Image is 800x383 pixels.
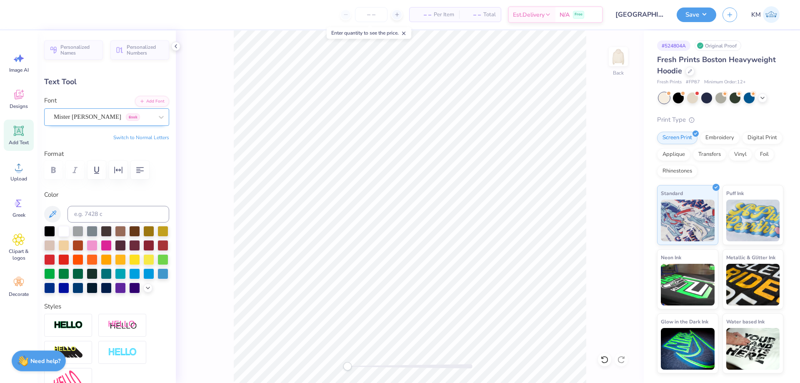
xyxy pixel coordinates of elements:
button: Personalized Numbers [110,40,169,60]
img: Back [610,48,627,65]
img: Water based Ink [726,328,780,370]
img: Neon Ink [661,264,715,305]
span: Free [575,12,582,18]
span: Image AI [9,67,29,73]
span: Per Item [434,10,454,19]
span: Puff Ink [726,189,744,198]
label: Font [44,96,57,105]
button: Switch to Normal Letters [113,134,169,141]
span: – – [464,10,481,19]
span: # FP87 [686,79,700,86]
span: Fresh Prints Boston Heavyweight Hoodie [657,55,776,76]
img: Shadow [108,320,137,330]
div: Applique [657,148,690,161]
span: Metallic & Glitter Ink [726,253,775,262]
label: Format [44,149,169,159]
span: Glow in the Dark Ink [661,317,708,326]
span: Greek [12,212,25,218]
div: Original Proof [695,40,741,51]
div: Accessibility label [343,362,352,370]
span: Est. Delivery [513,10,545,19]
img: Glow in the Dark Ink [661,328,715,370]
span: Standard [661,189,683,198]
button: Personalized Names [44,40,103,60]
span: Decorate [9,291,29,298]
img: Stroke [54,320,83,330]
span: – – [415,10,431,19]
div: Embroidery [700,132,740,144]
label: Color [44,190,169,200]
span: Personalized Names [60,44,98,56]
div: Transfers [693,148,726,161]
span: Add Text [9,139,29,146]
span: Neon Ink [661,253,681,262]
span: Clipart & logos [5,248,32,261]
span: KM [751,10,761,20]
strong: Need help? [30,357,60,365]
span: Total [483,10,496,19]
span: Designs [10,103,28,110]
img: Metallic & Glitter Ink [726,264,780,305]
img: Puff Ink [726,200,780,241]
img: Karl Michael Narciza [763,6,780,23]
span: Minimum Order: 12 + [704,79,746,86]
div: Rhinestones [657,165,697,178]
a: KM [747,6,783,23]
div: Print Type [657,115,783,125]
div: Back [613,69,624,77]
img: Negative Space [108,348,137,357]
div: # 524804A [657,40,690,51]
button: Add Font [135,96,169,107]
input: Untitled Design [609,6,670,23]
div: Digital Print [742,132,782,144]
input: e.g. 7428 c [67,206,169,223]
div: Text Tool [44,76,169,88]
span: Personalized Numbers [127,44,164,56]
span: Upload [10,175,27,182]
span: Fresh Prints [657,79,682,86]
button: Save [677,8,716,22]
label: Styles [44,302,61,311]
img: 3D Illusion [54,346,83,359]
div: Enter quantity to see the price. [327,27,411,39]
img: Standard [661,200,715,241]
div: Foil [755,148,774,161]
span: Water based Ink [726,317,765,326]
input: – – [355,7,387,22]
div: Screen Print [657,132,697,144]
div: Vinyl [729,148,752,161]
span: N/A [560,10,570,19]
